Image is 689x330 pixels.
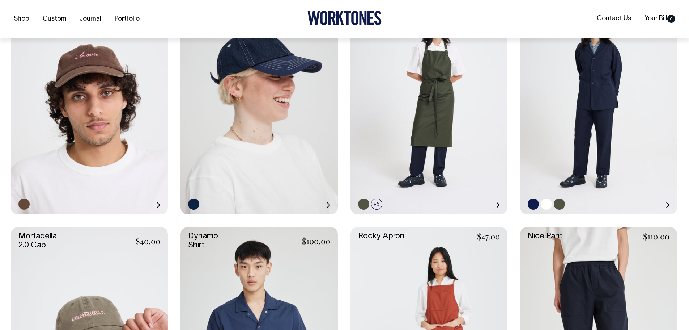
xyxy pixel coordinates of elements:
a: Your Bill0 [642,13,678,25]
span: +5 [371,199,382,210]
span: 0 [667,15,675,23]
a: Shop [11,13,32,25]
a: Custom [40,13,69,25]
a: Contact Us [594,13,634,25]
a: Journal [77,13,104,25]
a: Portfolio [112,13,143,25]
